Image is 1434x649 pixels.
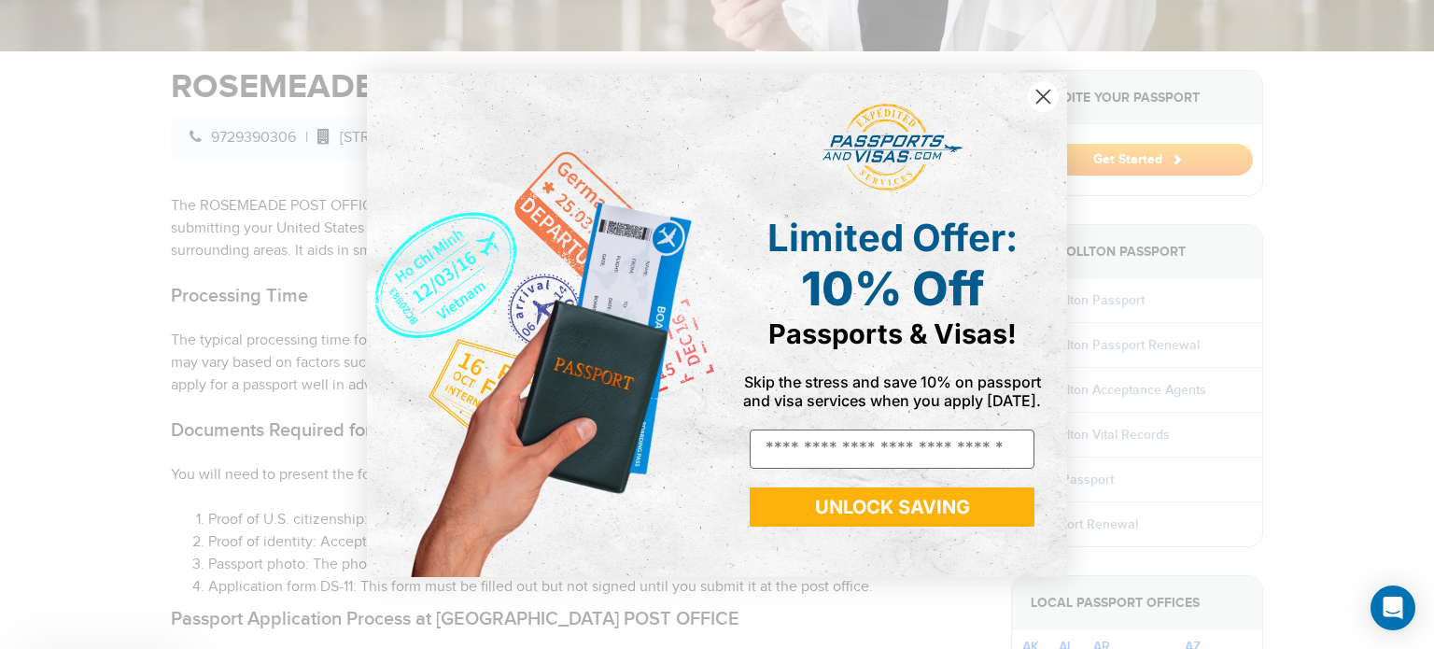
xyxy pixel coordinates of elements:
[822,104,963,191] img: passports and visas
[1027,80,1060,113] button: Close dialog
[1371,586,1415,630] div: Open Intercom Messenger
[767,215,1018,261] span: Limited Offer:
[768,317,1017,350] span: Passports & Visas!
[743,373,1041,410] span: Skip the stress and save 10% on passport and visa services when you apply [DATE].
[750,487,1034,527] button: UNLOCK SAVING
[367,73,717,577] img: de9cda0d-0715-46ca-9a25-073762a91ba7.png
[801,261,984,317] span: 10% Off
